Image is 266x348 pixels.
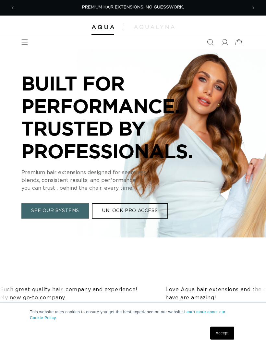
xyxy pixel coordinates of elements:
[30,309,236,321] p: This website uses cookies to ensure you get the best experience on our website.
[21,169,216,177] p: Premium hair extensions designed for seamless
[18,35,32,49] summary: Menu
[134,25,175,29] img: aqualyna.com
[91,25,114,30] img: Aqua Hair Extensions
[6,1,20,15] button: Previous announcement
[21,177,216,185] p: blends, consistent results, and performance
[246,1,260,15] button: Next announcement
[21,72,216,162] p: BUILT FOR PERFORMANCE. TRUSTED BY PROFESSIONALS.
[82,5,184,9] span: PREMIUM HAIR EXTENSIONS. NO GUESSWORK.
[203,35,217,49] summary: Search
[21,185,216,192] p: you can trust , behind the chair, every time.
[92,204,168,219] a: UNLOCK PRO ACCESS
[21,204,89,219] a: SEE OUR SYSTEMS
[210,327,234,340] a: Accept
